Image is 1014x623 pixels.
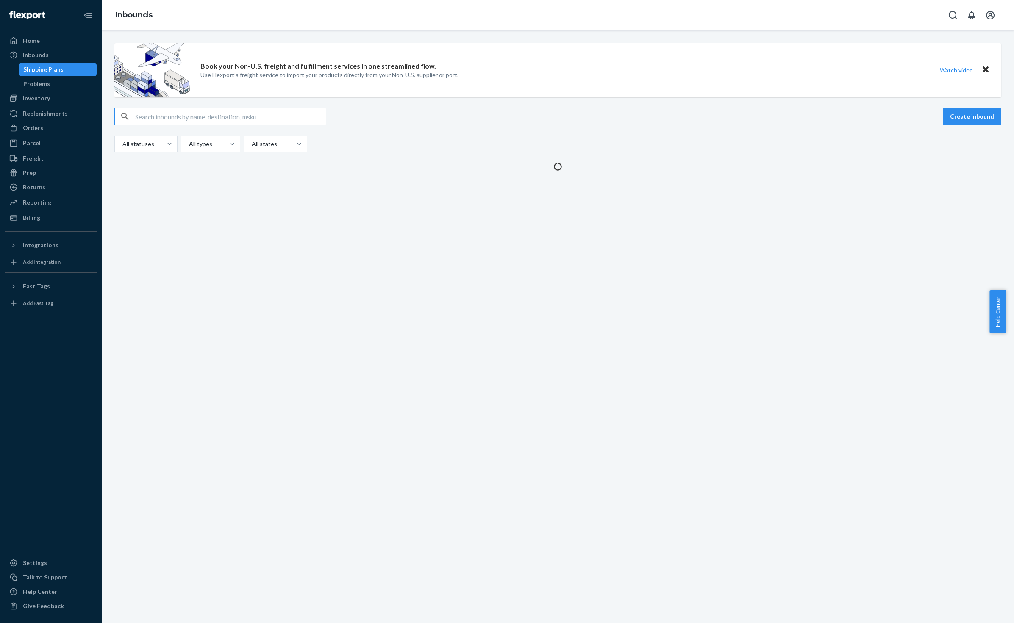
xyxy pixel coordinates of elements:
a: Freight [5,152,97,165]
img: Flexport logo [9,11,45,19]
button: Close [980,64,991,76]
div: Add Fast Tag [23,299,53,307]
button: Open notifications [963,7,980,24]
button: Open account menu [982,7,999,24]
p: Use Flexport’s freight service to import your products directly from your Non-U.S. supplier or port. [200,71,458,79]
div: Reporting [23,198,51,207]
div: Returns [23,183,45,191]
div: Give Feedback [23,602,64,610]
a: Inbounds [115,10,153,19]
div: Settings [23,559,47,567]
div: Integrations [23,241,58,249]
a: Returns [5,180,97,194]
a: Inbounds [5,48,97,62]
a: Orders [5,121,97,135]
a: Add Fast Tag [5,296,97,310]
div: Orders [23,124,43,132]
div: Add Integration [23,258,61,266]
a: Replenishments [5,107,97,120]
input: Search inbounds by name, destination, msku... [135,108,326,125]
div: Billing [23,213,40,222]
a: Reporting [5,196,97,209]
div: Problems [23,80,50,88]
div: Inbounds [23,51,49,59]
a: Billing [5,211,97,224]
button: Integrations [5,238,97,252]
div: Parcel [23,139,41,147]
button: Help Center [989,290,1006,333]
a: Problems [19,77,97,91]
input: All types [188,140,189,148]
button: Watch video [934,64,978,76]
a: Inventory [5,91,97,105]
div: Freight [23,154,44,163]
a: Help Center [5,585,97,598]
div: Home [23,36,40,45]
a: Home [5,34,97,47]
div: Talk to Support [23,573,67,581]
button: Talk to Support [5,570,97,584]
button: Create inbound [943,108,1001,125]
div: Inventory [23,94,50,102]
button: Open Search Box [945,7,961,24]
button: Fast Tags [5,280,97,293]
button: Give Feedback [5,599,97,613]
div: Replenishments [23,109,68,118]
div: Shipping Plans [23,65,64,74]
a: Add Integration [5,255,97,269]
p: Book your Non-U.S. freight and fulfillment services in one streamlined flow. [200,61,436,71]
a: Shipping Plans [19,63,97,76]
input: All states [251,140,252,148]
ol: breadcrumbs [108,3,159,28]
div: Prep [23,169,36,177]
a: Settings [5,556,97,570]
button: Close Navigation [80,7,97,24]
a: Parcel [5,136,97,150]
div: Fast Tags [23,282,50,291]
a: Prep [5,166,97,180]
div: Help Center [23,587,57,596]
